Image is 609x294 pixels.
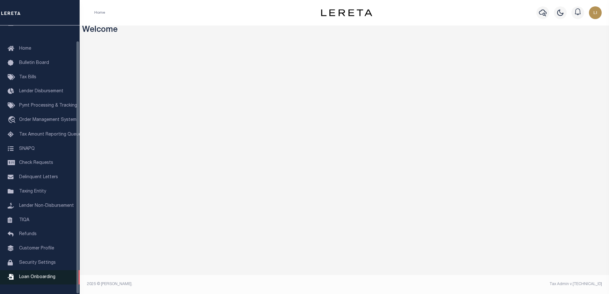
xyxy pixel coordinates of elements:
[19,261,56,265] span: Security Settings
[19,161,53,165] span: Check Requests
[19,132,81,137] span: Tax Amount Reporting Queue
[19,218,29,222] span: TIQA
[19,189,46,194] span: Taxing Entity
[19,89,63,94] span: Lender Disbursement
[19,61,49,65] span: Bulletin Board
[19,246,54,251] span: Customer Profile
[19,204,74,208] span: Lender Non-Disbursement
[19,75,36,80] span: Tax Bills
[19,118,76,122] span: Order Management System
[94,10,105,16] li: Home
[19,146,35,151] span: SNAPQ
[19,275,55,279] span: Loan Onboarding
[82,281,345,287] div: 2025 © [PERSON_NAME].
[321,9,372,16] img: logo-dark.svg
[19,46,31,51] span: Home
[349,281,602,287] div: Tax Admin v.[TECHNICAL_ID]
[19,175,58,179] span: Delinquent Letters
[19,103,77,108] span: Pymt Processing & Tracking
[19,232,37,236] span: Refunds
[82,25,607,35] h3: Welcome
[589,6,602,19] img: svg+xml;base64,PHN2ZyB4bWxucz0iaHR0cDovL3d3dy53My5vcmcvMjAwMC9zdmciIHBvaW50ZXItZXZlbnRzPSJub25lIi...
[8,116,18,124] i: travel_explore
